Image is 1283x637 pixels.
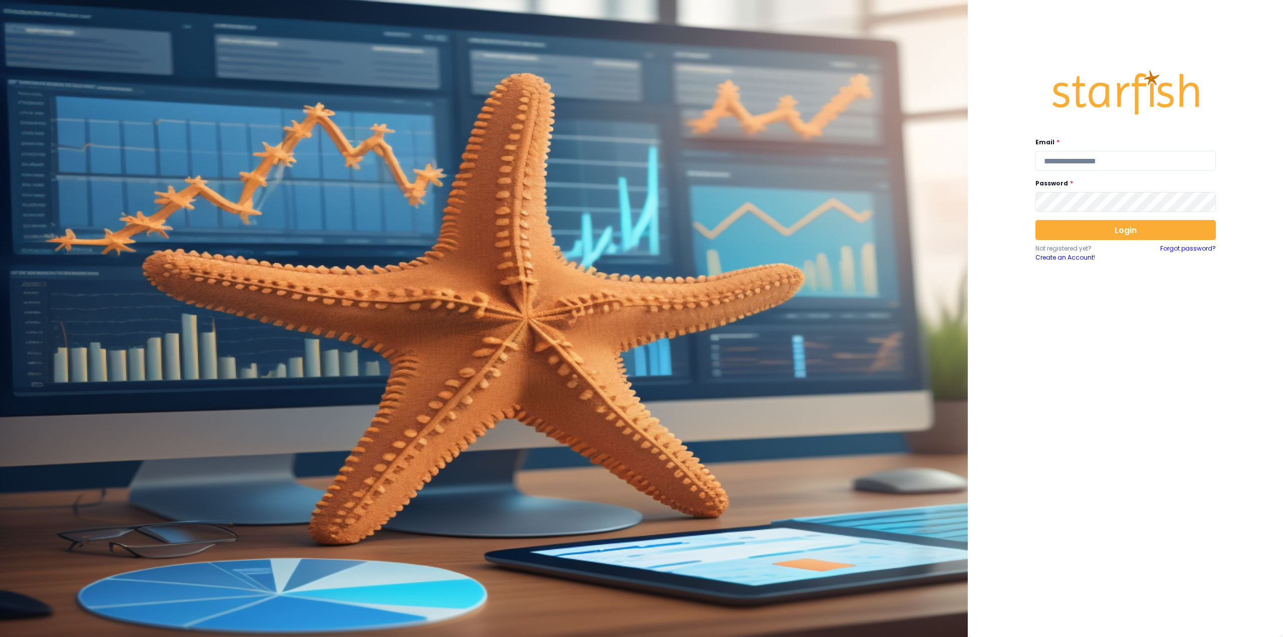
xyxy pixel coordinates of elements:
[1035,220,1216,240] button: Login
[1160,244,1216,262] a: Forgot password?
[1035,253,1126,262] a: Create an Account!
[1035,179,1210,188] label: Password
[1050,61,1201,124] img: Logo.42cb71d561138c82c4ab.png
[1035,138,1210,147] label: Email
[1035,244,1126,253] p: Not registered yet?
